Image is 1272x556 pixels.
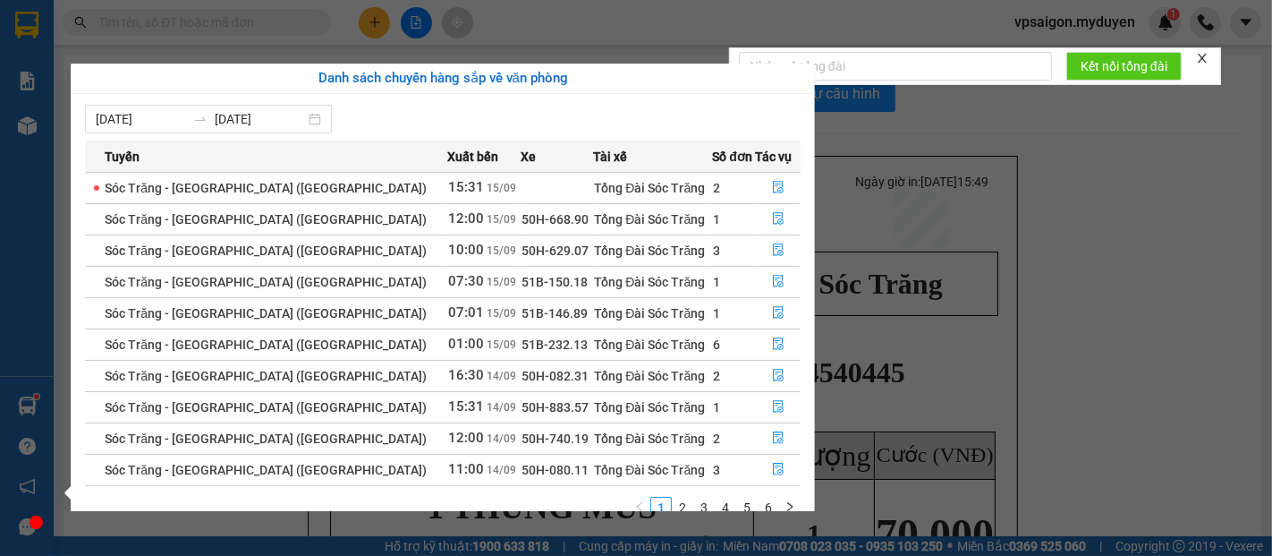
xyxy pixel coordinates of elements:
span: 14/09 [487,464,516,476]
span: 14/09 [487,401,516,414]
span: file-done [772,369,784,383]
a: 3 [694,498,714,518]
div: Tổng Đài Sóc Trăng [594,335,711,355]
span: Xuất bến [447,147,498,167]
div: Tổng Đài Sóc Trăng [594,366,711,386]
a: 1 [651,498,671,518]
button: file-done [757,362,801,390]
li: 4 [715,497,736,518]
span: file-done [772,244,784,258]
span: file-done [772,181,784,195]
li: Previous Page [629,497,650,518]
span: 12:00 [448,430,484,446]
span: 6 [713,338,720,352]
span: file-done [772,306,784,321]
li: 3 [693,497,715,518]
div: Tổng Đài Sóc Trăng [594,178,711,198]
span: 15/09 [487,338,516,351]
span: Số đơn [712,147,752,167]
span: Sóc Trăng - [GEOGRAPHIC_DATA] ([GEOGRAPHIC_DATA]) [105,212,427,227]
li: 1 [650,497,672,518]
input: Từ ngày [96,109,186,129]
input: Đến ngày [215,109,305,129]
div: Tổng Đài Sóc Trăng [594,398,711,417]
span: Sóc Trăng - [GEOGRAPHIC_DATA] ([GEOGRAPHIC_DATA]) [105,244,427,258]
span: Tác vụ [756,147,793,167]
span: left [634,501,645,512]
span: 01:00 [448,336,484,352]
li: 6 [758,497,779,518]
span: Sóc Trăng - [GEOGRAPHIC_DATA] ([GEOGRAPHIC_DATA]) [105,400,427,415]
strong: PHIẾU GỬI HÀNG [178,62,323,81]
div: Tổng Đài Sóc Trăng [594,304,711,323]
span: 16:30 [448,367,484,383]
span: 15/09 [487,307,516,320]
span: file-done [772,400,784,415]
span: Bến xe Miền Tây [19,111,236,176]
span: 14/09 [487,370,516,382]
div: Tổng Đài Sóc Trăng [594,241,711,261]
div: Tổng Đài Sóc Trăng [594,210,711,229]
span: 1 [713,212,720,227]
span: 15/09 [487,213,516,226]
a: 6 [759,498,778,518]
span: Sóc Trăng - [GEOGRAPHIC_DATA] ([GEOGRAPHIC_DATA]) [105,181,427,195]
a: 2 [673,498,692,518]
span: 50H-740.19 [522,432,589,446]
span: Sóc Trăng - [GEOGRAPHIC_DATA] ([GEOGRAPHIC_DATA]) [105,275,427,289]
span: 50H-668.90 [522,212,589,227]
button: file-done [757,330,801,359]
span: Xe [521,147,536,167]
span: 2 [713,181,720,195]
span: 15:31 [448,398,484,415]
span: 07:30 [448,273,484,289]
span: file-done [772,463,784,477]
button: file-done [757,205,801,234]
span: Sóc Trăng - [GEOGRAPHIC_DATA] ([GEOGRAPHIC_DATA]) [105,432,427,446]
span: file-done [772,338,784,352]
div: Tổng Đài Sóc Trăng [594,272,711,292]
button: Kết nối tổng đài [1066,52,1182,81]
span: 2 [713,432,720,446]
span: TP.HCM -SÓC TRĂNG [181,44,307,57]
span: 07:01 [448,304,484,321]
a: 4 [716,498,735,518]
span: 51B-232.13 [522,338,588,352]
span: 15:31 [448,179,484,195]
span: 50H-082.31 [522,369,589,383]
span: 50H-629.07 [522,244,589,258]
span: file-done [772,275,784,289]
span: Gửi: [19,111,236,176]
span: to [193,112,208,126]
span: Sóc Trăng - [GEOGRAPHIC_DATA] ([GEOGRAPHIC_DATA]) [105,369,427,383]
button: file-done [757,456,801,484]
button: file-done [757,236,801,265]
span: close [1196,52,1208,64]
li: 2 [672,497,693,518]
span: 1 [713,306,720,321]
span: 15/09 [487,182,516,194]
span: 3 [713,463,720,477]
span: 3 [713,244,720,258]
span: 51B-150.18 [522,275,588,289]
span: 1 [713,275,720,289]
span: 2 [713,369,720,383]
input: Nhập số tổng đài [739,52,1052,81]
a: 5 [737,498,757,518]
span: 15/09 [487,244,516,257]
div: Danh sách chuyến hàng sắp về văn phòng [85,68,801,90]
span: Sóc Trăng - [GEOGRAPHIC_DATA] ([GEOGRAPHIC_DATA]) [105,463,427,477]
button: right [779,497,801,518]
button: file-done [757,174,801,202]
span: 1 [713,400,720,415]
li: 5 [736,497,758,518]
span: 50H-080.11 [522,463,589,477]
span: 15/09 [487,276,516,288]
span: Sóc Trăng - [GEOGRAPHIC_DATA] ([GEOGRAPHIC_DATA]) [105,306,427,321]
button: left [629,497,650,518]
span: 11:00 [448,461,484,477]
span: swap-right [193,112,208,126]
li: Next Page [779,497,801,518]
button: file-done [757,268,801,296]
span: 14/09 [487,432,516,445]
